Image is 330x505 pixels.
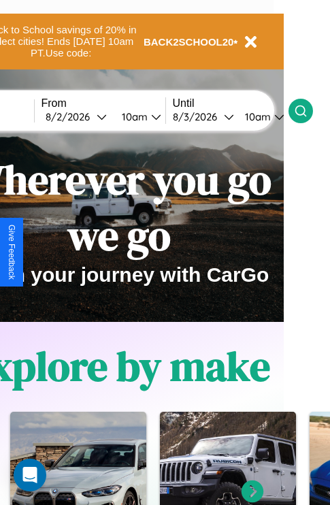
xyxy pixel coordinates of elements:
button: 10am [234,110,288,124]
div: 10am [115,110,151,123]
label: Until [173,97,288,110]
div: Give Feedback [7,225,16,280]
button: 8/2/2026 [42,110,111,124]
button: 10am [111,110,165,124]
label: From [42,97,165,110]
div: Open Intercom Messenger [14,459,46,491]
div: 8 / 2 / 2026 [46,110,97,123]
b: BACK2SCHOOL20 [144,36,234,48]
div: 10am [238,110,274,123]
div: 8 / 3 / 2026 [173,110,224,123]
